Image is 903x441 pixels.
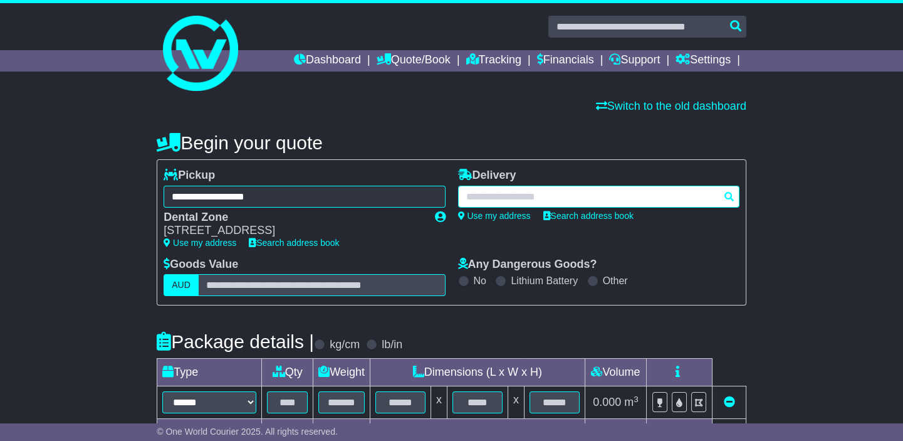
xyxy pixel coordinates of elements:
[157,427,338,437] span: © One World Courier 2025. All rights reserved.
[511,275,578,287] label: Lithium Battery
[330,338,360,352] label: kg/cm
[249,238,339,248] a: Search address book
[377,50,451,72] a: Quote/Book
[543,211,634,221] a: Search address book
[585,359,646,386] td: Volume
[609,50,660,72] a: Support
[466,50,521,72] a: Tracking
[370,359,585,386] td: Dimensions (L x W x H)
[508,386,524,419] td: x
[474,275,486,287] label: No
[596,100,746,112] a: Switch to the old dashboard
[164,224,422,238] div: [STREET_ADDRESS]
[157,331,314,352] h4: Package details |
[157,132,746,153] h4: Begin your quote
[458,169,516,183] label: Delivery
[164,258,238,272] label: Goods Value
[676,50,731,72] a: Settings
[164,169,215,183] label: Pickup
[157,359,262,386] td: Type
[164,211,422,225] div: Dental Zone
[294,50,361,72] a: Dashboard
[624,396,639,408] span: m
[382,338,402,352] label: lb/in
[458,186,739,208] typeahead: Please provide city
[164,274,199,296] label: AUD
[458,258,597,272] label: Any Dangerous Goods?
[537,50,594,72] a: Financials
[603,275,628,287] label: Other
[313,359,370,386] td: Weight
[634,395,639,404] sup: 3
[458,211,531,221] a: Use my address
[593,396,621,408] span: 0.000
[723,396,734,408] a: Remove this item
[431,386,447,419] td: x
[164,238,236,248] a: Use my address
[262,359,313,386] td: Qty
